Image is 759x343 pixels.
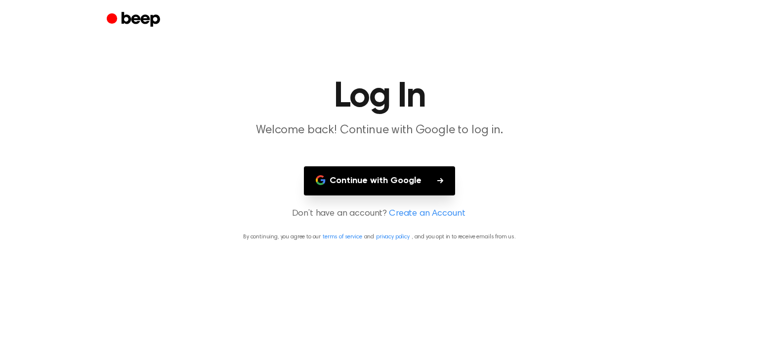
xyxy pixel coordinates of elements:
[12,232,747,241] p: By continuing, you agree to our and , and you opt in to receive emails from us.
[389,207,465,221] a: Create an Account
[126,79,632,114] h1: Log In
[190,122,569,139] p: Welcome back! Continue with Google to log in.
[376,234,410,240] a: privacy policy
[323,234,362,240] a: terms of service
[107,10,163,30] a: Beep
[12,207,747,221] p: Don’t have an account?
[304,166,455,195] button: Continue with Google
